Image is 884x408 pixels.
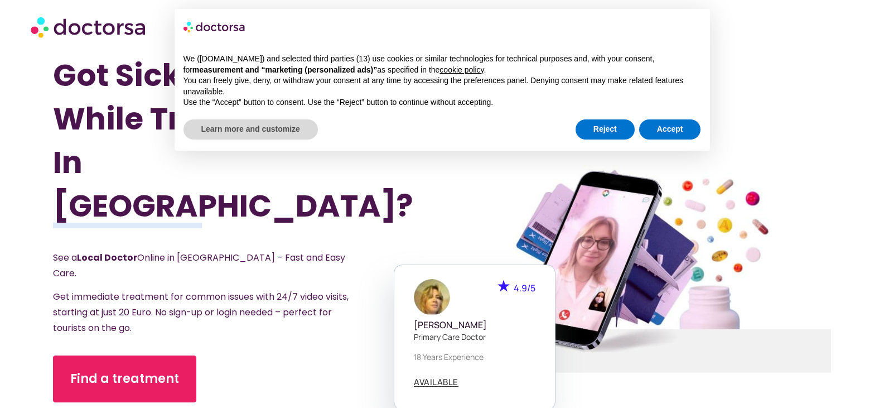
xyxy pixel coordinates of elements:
span: Find a treatment [70,370,179,388]
button: Reject [576,119,635,140]
p: Use the “Accept” button to consent. Use the “Reject” button to continue without accepting. [183,97,701,108]
span: Get immediate treatment for common issues with 24/7 video visits, starting at just 20 Euro. No si... [53,290,349,334]
span: 4.9/5 [514,282,535,294]
p: Primary care doctor [414,331,535,343]
h1: Got Sick While Traveling In [GEOGRAPHIC_DATA]? [53,54,384,228]
button: Learn more and customize [183,119,318,140]
a: AVAILABLE [414,378,458,387]
h5: [PERSON_NAME] [414,320,535,330]
p: 18 years experience [414,351,535,363]
strong: measurement and “marketing (personalized ads)” [192,65,377,74]
strong: Local Doctor [77,251,137,264]
img: logo [183,18,246,36]
p: You can freely give, deny, or withdraw your consent at any time by accessing the preferences pane... [183,75,701,97]
a: Find a treatment [53,356,196,402]
p: We ([DOMAIN_NAME]) and selected third parties (13) use cookies or similar technologies for techni... [183,54,701,75]
button: Accept [639,119,701,140]
span: See a Online in [GEOGRAPHIC_DATA] – Fast and Easy Care. [53,251,345,280]
span: AVAILABLE [414,378,458,386]
a: cookie policy [439,65,484,74]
